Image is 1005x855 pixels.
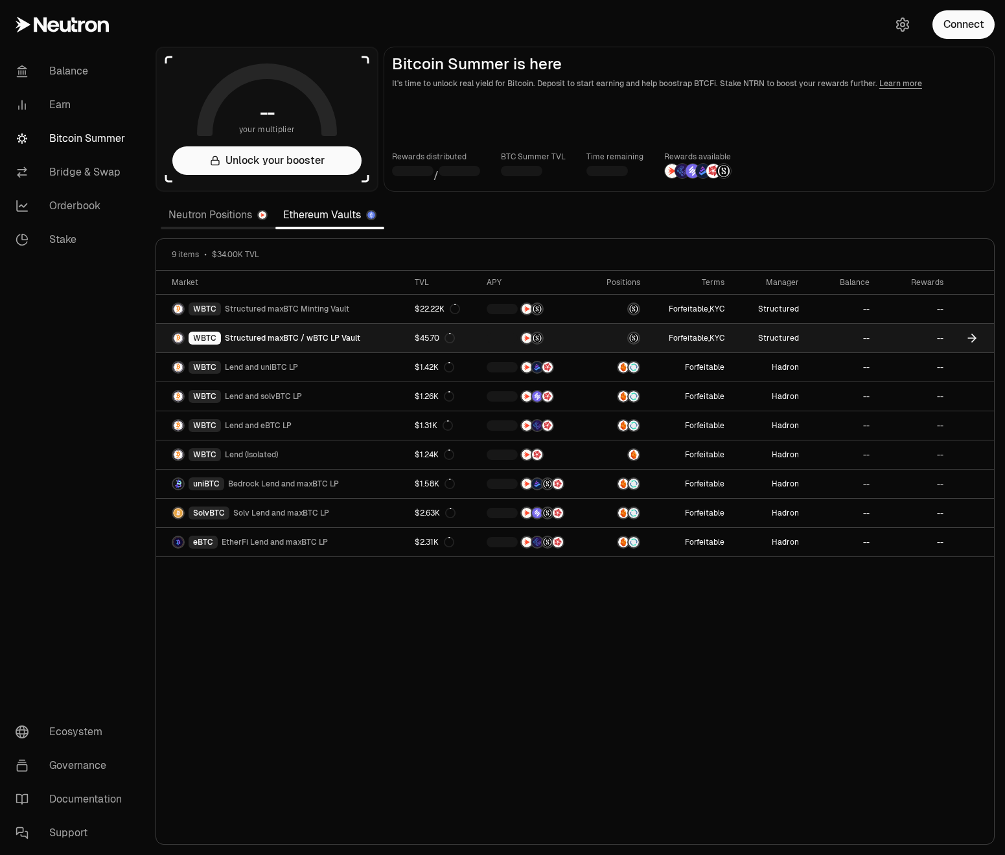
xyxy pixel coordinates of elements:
img: Mars Fragments [542,391,553,402]
button: Forfeitable [685,508,724,518]
a: $1.24K [407,440,479,469]
div: $22.22K [415,304,460,314]
img: Mars Fragments [542,420,553,431]
img: Amber [618,479,629,489]
img: Structured Points [542,537,553,547]
a: Structured [732,295,807,323]
span: Structured maxBTC / wBTC LP Vault [225,333,360,343]
img: NTRN [522,450,532,460]
button: Forfeitable [685,362,724,372]
img: Ethereum Logo [367,211,375,219]
a: WBTC LogoWBTCStructured maxBTC Minting Vault [156,295,407,323]
img: EtherFi Points [532,420,542,431]
button: AmberSupervault [597,536,640,549]
a: -- [877,440,951,469]
button: NTRNSolv PointsStructured PointsMars Fragments [487,507,582,519]
img: Structured Points [532,333,542,343]
a: Learn more [879,78,922,89]
a: Earn [5,88,140,122]
img: EtherFi Points [532,537,542,547]
button: Forfeitable [685,479,724,489]
button: NTRNBedrock DiamondsMars Fragments [487,361,582,374]
div: $1.26K [415,391,454,402]
a: NTRNEtherFi PointsStructured PointsMars Fragments [479,528,590,556]
img: Mars Fragments [553,537,563,547]
a: $22.22K [407,295,479,323]
a: -- [807,528,877,556]
a: eBTC LogoeBTCEtherFi Lend and maxBTC LP [156,528,407,556]
a: Structured [732,324,807,352]
a: Hadron [732,528,807,556]
button: NTRNStructured Points [487,332,582,345]
div: WBTC [189,332,221,345]
img: WBTC Logo [173,333,183,343]
a: Forfeitable [648,528,732,556]
div: $1.58K [415,479,455,489]
img: Mars Fragments [542,362,553,372]
img: NTRN [522,333,532,343]
img: NTRN [522,508,532,518]
button: NTRNSolv PointsMars Fragments [487,390,582,403]
a: NTRNEtherFi PointsMars Fragments [479,411,590,440]
a: -- [807,470,877,498]
img: Solv Points [532,391,542,402]
img: Amber [618,508,629,518]
div: Rewards [885,277,943,288]
div: eBTC [189,536,218,549]
a: Forfeitable [648,499,732,527]
a: NTRNSolv PointsStructured PointsMars Fragments [479,499,590,527]
img: WBTC Logo [173,304,183,314]
img: Structured Points [542,479,553,489]
p: Time remaining [586,150,643,163]
a: Hadron [732,499,807,527]
a: Documentation [5,782,140,816]
button: Forfeitable [685,420,724,431]
a: $1.58K [407,470,479,498]
img: Mars Fragments [532,450,542,460]
a: $1.26K [407,382,479,411]
a: Bitcoin Summer [5,122,140,155]
img: Supervault [629,362,639,372]
a: AmberSupervault [590,353,648,382]
img: Structured Points [717,164,731,178]
button: NTRNBedrock DiamondsStructured PointsMars Fragments [487,477,582,490]
div: $1.42K [415,362,454,372]
span: Lend (Isolated) [225,450,278,460]
a: -- [807,411,877,440]
div: WBTC [189,390,221,403]
p: BTC Summer TVL [501,150,566,163]
a: -- [807,440,877,469]
img: WBTC Logo [173,420,183,431]
div: Manager [740,277,799,288]
img: Mars Fragments [553,508,563,518]
a: AmberSupervault [590,411,648,440]
div: $1.24K [415,450,454,460]
span: $34.00K TVL [212,249,259,260]
img: Structured Points [532,304,542,314]
a: WBTC LogoWBTCLend and eBTC LP [156,411,407,440]
img: Amber [618,362,629,372]
button: Unlock your booster [172,146,362,175]
a: NTRNStructured Points [479,295,590,323]
a: AmberSupervault [590,528,648,556]
div: $1.31K [415,420,453,431]
img: Mars Fragments [553,479,563,489]
span: Solv Lend and maxBTC LP [233,508,329,518]
a: -- [877,353,951,382]
a: Bridge & Swap [5,155,140,189]
a: Forfeitable [648,470,732,498]
img: EtherFi Points [675,164,689,178]
div: APY [487,277,582,288]
img: NTRN [522,362,532,372]
a: Governance [5,749,140,782]
div: WBTC [189,448,221,461]
img: Supervault [629,479,639,489]
button: KYC [710,333,724,343]
img: uniBTC Logo [173,479,183,489]
img: WBTC Logo [173,450,183,460]
button: maxBTC [597,302,640,315]
span: Lend and solvBTC LP [225,391,302,402]
a: Forfeitable,KYC [648,295,732,323]
button: Forfeitable [685,450,724,460]
a: AmberSupervault [590,382,648,411]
